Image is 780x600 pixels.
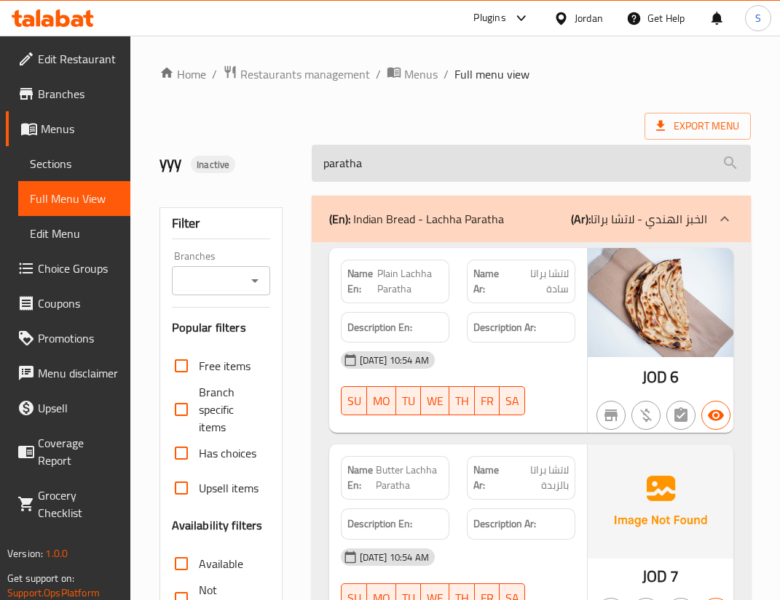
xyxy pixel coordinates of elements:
[38,50,119,68] span: Edit Restaurant
[656,117,739,135] span: Export Menu
[354,353,435,367] span: [DATE] 10:54 AM
[481,391,494,412] span: FR
[6,478,130,530] a: Grocery Checklist
[347,391,361,412] span: SU
[18,146,130,181] a: Sections
[6,356,130,391] a: Menu disclaimer
[347,515,412,533] strong: Description En:
[449,386,475,415] button: TH
[6,41,130,76] a: Edit Restaurant
[223,65,370,84] a: Restaurants management
[38,85,119,103] span: Branches
[376,65,381,83] li: /
[373,391,390,412] span: MO
[473,515,536,533] strong: Description Ar:
[642,562,667,591] span: JOD
[473,266,510,297] strong: Name Ar:
[7,569,74,588] span: Get support on:
[404,65,438,83] span: Menus
[199,479,259,497] span: Upsell items
[510,266,569,297] span: لاتشا براتا سادة
[341,386,367,415] button: SU
[347,463,376,493] strong: Name En:
[666,401,696,430] button: Not has choices
[38,364,119,382] span: Menu disclaimer
[18,216,130,251] a: Edit Menu
[199,383,259,436] span: Branch specific items
[159,152,294,174] h2: yyy
[588,248,733,357] img: Laccha_Parantha1638910093733688394.jpg
[6,111,130,146] a: Menus
[427,391,444,412] span: WE
[396,386,421,415] button: TU
[454,65,529,83] span: Full menu view
[376,463,443,493] span: Butter Lachha Paratha
[508,463,569,493] span: لاتشا براتا بالزبدة
[755,10,761,26] span: S
[245,271,265,291] button: Open
[172,319,270,336] h3: Popular filters
[6,251,130,286] a: Choice Groups
[402,391,415,412] span: TU
[473,463,508,493] strong: Name Ar:
[6,321,130,356] a: Promotions
[30,155,119,172] span: Sections
[6,76,130,111] a: Branches
[588,444,733,558] img: Ae5nvW7+0k+MAAAAAElFTkSuQmCC
[199,555,243,572] span: Available
[191,158,235,172] span: Inactive
[312,196,751,242] div: (En): Indian Bread - Lachha Paratha(Ar):الخبز الهندي - لاتشا براتا
[387,65,438,84] a: Menus
[38,329,119,347] span: Promotions
[645,113,751,140] span: Export Menu
[571,208,591,230] b: (Ar):
[444,65,449,83] li: /
[329,208,350,230] b: (En):
[199,444,256,462] span: Has choices
[631,401,661,430] button: Purchased item
[30,225,119,242] span: Edit Menu
[38,399,119,417] span: Upsell
[7,544,43,563] span: Version:
[642,363,667,391] span: JOD
[38,260,119,277] span: Choice Groups
[377,266,443,297] span: Plain Lachha Paratha
[455,391,469,412] span: TH
[45,544,68,563] span: 1.0.0
[6,391,130,425] a: Upsell
[329,210,504,228] p: Indian Bread - Lachha Paratha
[475,386,500,415] button: FR
[240,65,370,83] span: Restaurants management
[159,65,206,83] a: Home
[354,551,435,564] span: [DATE] 10:54 AM
[199,357,251,375] span: Free items
[571,210,707,228] p: الخبز الهندي - لاتشا براتا
[312,145,751,182] input: search
[347,319,412,337] strong: Description En:
[172,208,270,239] div: Filter
[421,386,449,415] button: WE
[596,401,626,430] button: Not branch specific item
[38,295,119,312] span: Coupons
[670,363,679,391] span: 6
[212,65,217,83] li: /
[670,562,679,591] span: 7
[159,65,751,84] nav: breadcrumb
[30,190,119,207] span: Full Menu View
[701,401,730,430] button: Available
[500,386,525,415] button: SA
[172,517,263,534] h3: Availability filters
[41,120,119,137] span: Menus
[575,10,603,26] div: Jordan
[505,391,519,412] span: SA
[6,286,130,321] a: Coupons
[473,319,536,337] strong: Description Ar:
[38,434,119,469] span: Coverage Report
[6,425,130,478] a: Coverage Report
[38,487,119,521] span: Grocery Checklist
[347,266,377,297] strong: Name En:
[473,9,505,27] div: Plugins
[18,181,130,216] a: Full Menu View
[367,386,396,415] button: MO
